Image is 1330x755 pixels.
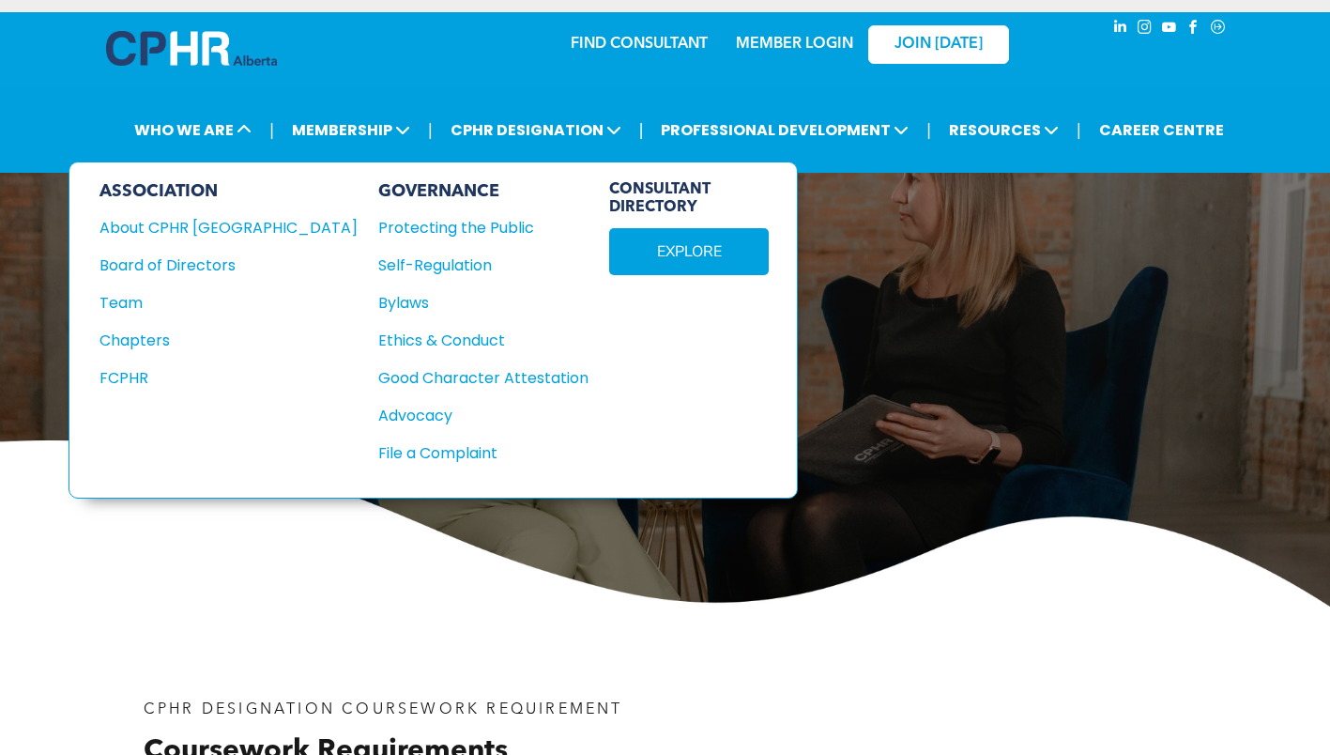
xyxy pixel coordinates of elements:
[1208,17,1229,42] a: Social network
[445,113,627,147] span: CPHR DESIGNATION
[378,291,568,315] div: Bylaws
[378,404,568,427] div: Advocacy
[609,228,769,275] a: EXPLORE
[378,254,589,277] a: Self-Regulation
[639,111,644,149] li: |
[378,181,589,202] div: GOVERNANCE
[655,113,914,147] span: PROFESSIONAL DEVELOPMENT
[926,111,931,149] li: |
[99,291,332,315] div: Team
[378,291,589,315] a: Bylaws
[1159,17,1180,42] a: youtube
[99,216,358,239] a: About CPHR [GEOGRAPHIC_DATA]
[378,216,589,239] a: Protecting the Public
[129,113,257,147] span: WHO WE ARE
[378,441,568,465] div: File a Complaint
[269,111,274,149] li: |
[378,329,589,352] a: Ethics & Conduct
[99,216,332,239] div: About CPHR [GEOGRAPHIC_DATA]
[286,113,416,147] span: MEMBERSHIP
[99,291,358,315] a: Team
[428,111,433,149] li: |
[1077,111,1081,149] li: |
[378,254,568,277] div: Self-Regulation
[99,366,332,390] div: FCPHR
[99,329,358,352] a: Chapters
[609,181,769,217] span: CONSULTANT DIRECTORY
[99,366,358,390] a: FCPHR
[1093,113,1230,147] a: CAREER CENTRE
[99,254,332,277] div: Board of Directors
[99,254,358,277] a: Board of Directors
[378,216,568,239] div: Protecting the Public
[99,329,332,352] div: Chapters
[378,329,568,352] div: Ethics & Conduct
[868,25,1009,64] a: JOIN [DATE]
[99,181,358,202] div: ASSOCIATION
[378,404,589,427] a: Advocacy
[144,702,623,717] span: CPHR DESIGNATION COURSEWORK REQUIREMENT
[894,36,983,54] span: JOIN [DATE]
[378,366,568,390] div: Good Character Attestation
[1135,17,1155,42] a: instagram
[378,366,589,390] a: Good Character Attestation
[1110,17,1131,42] a: linkedin
[378,441,589,465] a: File a Complaint
[1184,17,1204,42] a: facebook
[106,31,277,66] img: A blue and white logo for cp alberta
[571,37,708,52] a: FIND CONSULTANT
[736,37,853,52] a: MEMBER LOGIN
[943,113,1064,147] span: RESOURCES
